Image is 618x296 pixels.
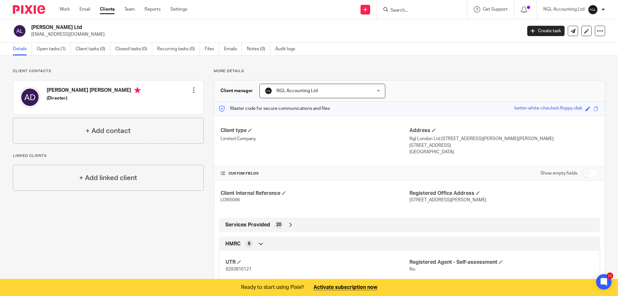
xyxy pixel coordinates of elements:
[60,6,70,13] a: Work
[226,259,409,266] h4: UTR
[220,190,409,197] h4: Client Internal Reference
[409,198,486,202] span: [STREET_ADDRESS][PERSON_NAME]
[248,241,250,247] span: 6
[47,87,141,95] h4: [PERSON_NAME] [PERSON_NAME]
[409,136,598,142] p: Ngl London Ltd [STREET_ADDRESS][PERSON_NAME][PERSON_NAME]
[225,222,270,228] span: Services Provided
[276,89,318,93] span: NGL Accounting Ltd
[115,43,152,55] a: Closed tasks (0)
[76,43,110,55] a: Client tasks (0)
[543,6,585,13] p: NGL Accounting Ltd
[409,142,598,149] p: [STREET_ADDRESS]
[225,241,240,247] span: HMRC
[79,173,137,183] h4: + Add linked client
[409,267,415,272] span: No
[483,7,508,12] span: Get Support
[607,272,613,279] div: 12
[265,87,272,95] img: NGL%20Logo%20Social%20Circle%20JPG.jpg
[226,267,251,272] span: 8293816121
[588,5,598,15] img: NGL%20Logo%20Social%20Circle%20JPG.jpg
[205,43,219,55] a: Files
[13,24,26,38] img: svg%3E
[276,222,281,228] span: 20
[409,127,598,134] h4: Address
[275,43,300,55] a: Audit logs
[220,136,409,142] p: Limited Company
[31,24,420,31] h2: [PERSON_NAME] Ltd
[13,43,32,55] a: Details
[409,149,598,155] p: [GEOGRAPHIC_DATA]
[37,43,71,55] a: Open tasks (1)
[527,26,565,36] a: Create task
[134,87,141,93] i: Primary
[540,170,577,177] label: Show empty fields
[220,198,240,202] span: LON5046
[47,95,141,101] h5: (Director)
[247,43,270,55] a: Notes (0)
[224,43,242,55] a: Emails
[409,190,598,197] h4: Registered Office Address
[409,259,593,266] h4: Registered Agent - Self-assessment
[124,6,135,13] a: Team
[214,69,605,74] p: More details
[390,8,448,14] input: Search
[145,6,161,13] a: Reports
[220,127,409,134] h4: Client type
[157,43,200,55] a: Recurring tasks (0)
[220,171,409,176] h4: CUSTOM FIELDS
[13,153,204,158] p: Linked clients
[170,6,187,13] a: Settings
[100,6,115,13] a: Clients
[20,87,40,108] img: svg%3E
[220,88,253,94] h3: Client manager
[219,105,330,112] p: Master code for secure communications and files
[80,6,90,13] a: Email
[13,69,204,74] p: Client contacts
[13,5,45,14] img: Pixie
[86,126,131,136] h4: + Add contact
[514,105,582,112] div: better-white-checked-floppy-disk
[31,31,518,38] p: [EMAIL_ADDRESS][DOMAIN_NAME]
